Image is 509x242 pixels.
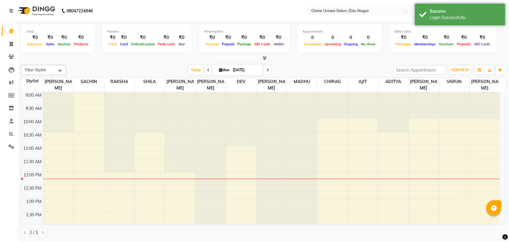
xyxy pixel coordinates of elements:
[343,42,360,46] span: Ongoing
[22,159,43,165] div: 11:30 AM
[456,34,473,41] div: ₹0
[257,78,287,92] span: [PERSON_NAME]
[104,78,134,86] span: RAKSHA
[26,42,44,46] span: Expenses
[220,42,236,46] span: Prepaid
[253,42,272,46] span: Gift Cards
[25,92,43,98] div: 9:00 AM
[438,42,456,46] span: Vouchers
[107,34,119,41] div: ₹0
[26,29,90,34] div: Total
[430,15,501,21] div: Login Successfully.
[360,42,377,46] span: No show
[226,78,256,86] span: DEV
[438,34,456,41] div: ₹0
[413,42,438,46] span: Memberships
[177,42,186,46] span: Due
[119,34,129,41] div: ₹0
[156,42,176,46] span: Petty cash
[135,78,165,86] span: SHILA
[23,185,43,192] div: 12:30 PM
[378,78,409,86] span: ADITYA
[217,68,231,72] span: Mon
[220,34,236,41] div: ₹0
[473,42,492,46] span: Gift Cards
[22,119,43,125] div: 10:00 AM
[72,42,90,46] span: Products
[456,42,473,46] span: Prepaids
[66,2,93,19] b: 08047224946
[318,78,348,86] span: CHIRAG
[44,42,56,46] span: Sales
[188,65,204,75] span: Today
[231,66,261,75] input: 2025-09-01
[272,34,285,41] div: ₹0
[74,78,104,86] span: SACHIN
[176,34,187,41] div: ₹0
[323,42,343,46] span: Upcoming
[450,66,471,74] button: ADD NEW
[236,34,253,41] div: ₹0
[119,42,129,46] span: Card
[25,67,46,72] span: Filter Stylist
[44,34,56,41] div: ₹0
[204,29,285,34] div: Redemption
[26,34,44,41] div: ₹0
[25,198,43,205] div: 1:00 PM
[394,42,413,46] span: Packages
[129,42,156,46] span: Online/Custom
[236,42,253,46] span: Package
[43,78,74,92] span: [PERSON_NAME]
[394,65,446,75] input: Search Appointment
[56,34,72,41] div: ₹0
[394,29,492,34] div: Other sales
[25,105,43,112] div: 9:30 AM
[360,34,377,41] div: 0
[30,229,38,236] span: 1 / 1
[22,145,43,152] div: 11:00 AM
[451,68,469,72] span: ADD NEW
[439,78,469,86] span: VARUN
[21,78,43,84] div: Stylist
[25,212,43,218] div: 1:30 PM
[348,78,378,86] span: AJIT
[302,29,377,34] div: Appointment
[470,78,500,92] span: [PERSON_NAME]
[430,8,501,15] div: Success
[72,34,90,41] div: ₹0
[323,34,343,41] div: 0
[196,78,226,92] span: [PERSON_NAME]
[302,42,323,46] span: Completed
[129,34,156,41] div: ₹0
[287,78,317,86] span: MADHU
[165,78,195,92] span: [PERSON_NAME]
[204,42,220,46] span: Voucher
[15,2,57,19] img: logo
[22,132,43,138] div: 10:30 AM
[409,78,439,92] span: [PERSON_NAME]
[56,42,72,46] span: Services
[272,42,285,46] span: Wallet
[473,34,492,41] div: ₹0
[343,34,360,41] div: 0
[204,34,220,41] div: ₹0
[23,172,43,178] div: 12:00 PM
[394,34,413,41] div: ₹0
[302,34,323,41] div: 0
[107,29,187,34] div: Finance
[156,34,176,41] div: ₹0
[107,42,119,46] span: Cash
[413,34,438,41] div: ₹0
[253,34,272,41] div: ₹0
